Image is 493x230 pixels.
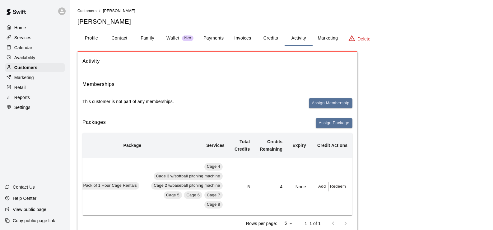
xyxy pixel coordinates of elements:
p: 1–1 of 1 [305,220,321,227]
h5: [PERSON_NAME] [77,17,486,26]
a: Retail [5,83,65,92]
span: Cage 7 [204,192,223,198]
p: Reports [14,94,30,101]
p: Availability [14,54,35,61]
span: Cage 2 w/baseball pitching machine [151,183,222,189]
h6: Packages [82,118,106,128]
button: Invoices [229,31,257,46]
button: Marketing [313,31,343,46]
a: Services [5,33,65,42]
button: Add [316,182,328,191]
span: Activity [82,57,352,65]
h6: Memberships [82,80,114,88]
a: Home [5,23,65,32]
button: Credits [257,31,285,46]
p: Home [14,25,26,31]
button: Redeem [328,182,347,191]
p: Marketing [14,74,34,81]
b: Credits Remaining [260,139,282,152]
span: 5 Pack of 1 Hour Cage Rentals [77,183,139,189]
a: Reports [5,93,65,102]
table: simple table [42,133,352,216]
p: View public page [13,206,46,213]
b: Package [123,143,141,148]
p: Rows per page: [246,220,277,227]
button: Activity [285,31,313,46]
td: 4 [255,158,287,215]
td: 5 [230,158,255,215]
a: Calendar [5,43,65,52]
li: / [99,7,100,14]
b: Expiry [292,143,306,148]
span: Customers [77,9,97,13]
p: Delete [358,36,370,42]
button: Payments [198,31,229,46]
button: Family [133,31,161,46]
a: 5 Pack of 1 Hour Cage Rentals [77,184,141,189]
a: Marketing [5,73,65,82]
b: Credit Actions [317,143,347,148]
span: [PERSON_NAME] [103,9,135,13]
span: Cage 8 [204,202,223,208]
p: Copy public page link [13,218,55,224]
button: Profile [77,31,105,46]
td: None [287,158,311,215]
a: Settings [5,103,65,112]
p: Help Center [13,195,36,201]
b: Total Credits [235,139,250,152]
span: Cage 3 w/softball pitching machine [154,173,223,179]
button: Assign Package [316,118,352,128]
p: Services [14,35,31,41]
button: Assign Membership [309,98,352,108]
p: Customers [14,64,37,71]
b: Services [206,143,225,148]
span: Cage 4 [204,164,223,170]
span: New [182,36,193,40]
p: This customer is not part of any memberships. [82,98,174,105]
span: Cage 5 [164,192,182,198]
p: Wallet [166,35,179,41]
nav: breadcrumb [77,7,486,14]
span: Cage 6 [184,192,202,198]
a: Customers [77,8,97,13]
div: 5 [280,219,295,228]
button: Contact [105,31,133,46]
p: Calendar [14,45,32,51]
div: basic tabs example [77,31,486,46]
p: Settings [14,104,30,110]
a: Customers [5,63,65,72]
p: Retail [14,84,26,91]
a: Availability [5,53,65,62]
p: Contact Us [13,184,35,190]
